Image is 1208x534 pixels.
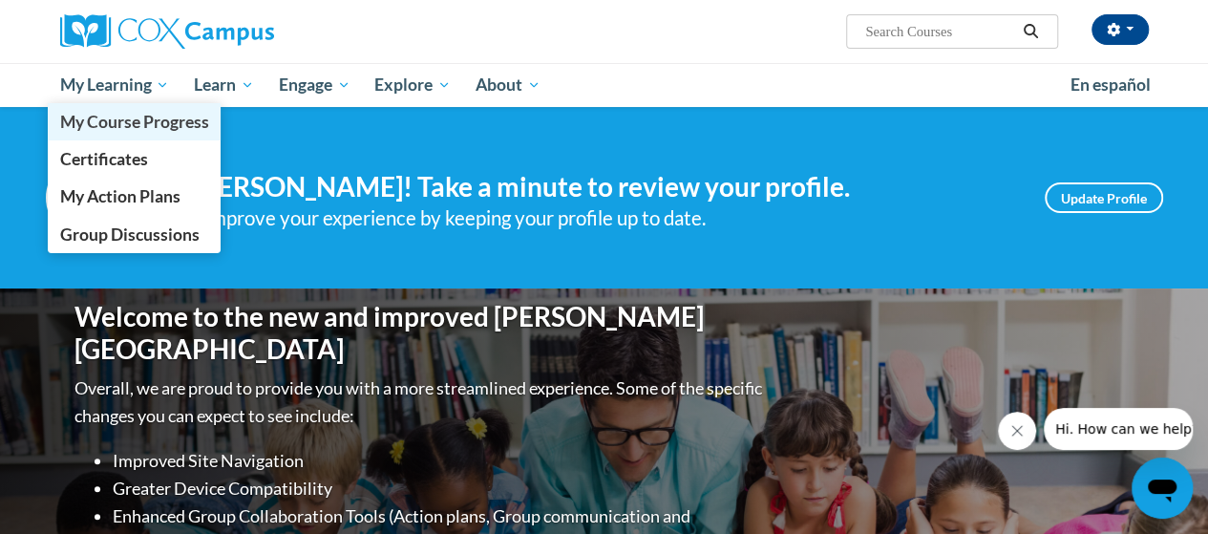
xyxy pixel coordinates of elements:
[1070,75,1151,95] span: En español
[59,74,169,96] span: My Learning
[60,14,274,49] img: Cox Campus
[160,203,1016,234] div: Help improve your experience by keeping your profile up to date.
[48,103,222,140] a: My Course Progress
[60,14,404,49] a: Cox Campus
[48,140,222,178] a: Certificates
[476,74,540,96] span: About
[74,374,767,430] p: Overall, we are proud to provide you with a more streamlined experience. Some of the specific cha...
[374,74,451,96] span: Explore
[46,63,1163,107] div: Main menu
[1058,65,1163,105] a: En español
[59,186,180,206] span: My Action Plans
[59,224,199,245] span: Group Discussions
[48,63,182,107] a: My Learning
[160,171,1016,203] h4: Hi [PERSON_NAME]! Take a minute to review your profile.
[48,216,222,253] a: Group Discussions
[279,74,350,96] span: Engage
[1091,14,1149,45] button: Account Settings
[463,63,553,107] a: About
[1016,20,1045,43] button: Search
[362,63,463,107] a: Explore
[113,447,767,475] li: Improved Site Navigation
[11,13,155,29] span: Hi. How can we help?
[48,178,222,215] a: My Action Plans
[266,63,363,107] a: Engage
[998,412,1036,450] iframe: Close message
[59,112,208,132] span: My Course Progress
[74,301,767,365] h1: Welcome to the new and improved [PERSON_NAME][GEOGRAPHIC_DATA]
[113,475,767,502] li: Greater Device Compatibility
[863,20,1016,43] input: Search Courses
[59,149,147,169] span: Certificates
[194,74,254,96] span: Learn
[46,155,132,241] img: Profile Image
[181,63,266,107] a: Learn
[1044,408,1193,450] iframe: Message from company
[1045,182,1163,213] a: Update Profile
[1132,458,1193,519] iframe: Button to launch messaging window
